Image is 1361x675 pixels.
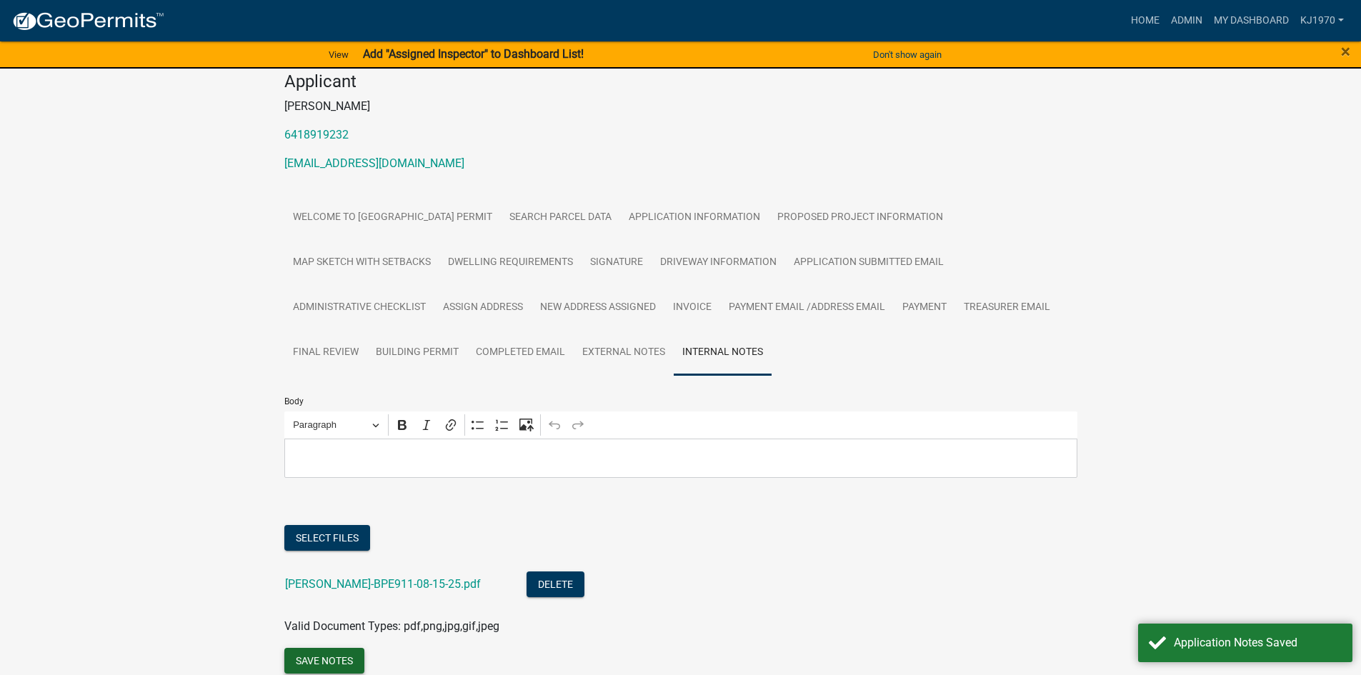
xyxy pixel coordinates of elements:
p: [PERSON_NAME] [284,98,1077,115]
button: Paragraph, Heading [286,414,385,436]
a: View [323,43,354,66]
h4: Applicant [284,71,1077,92]
a: External Notes [574,330,674,376]
a: Map Sketch with Setbacks [284,240,439,286]
a: Search Parcel Data [501,195,620,241]
a: [PERSON_NAME]-BPE911-08-15-25.pdf [285,577,481,591]
label: Body [284,397,304,406]
a: Treasurer Email [955,285,1059,331]
a: Invoice [664,285,720,331]
a: Admin [1165,7,1208,34]
a: Payment Email /Address Email [720,285,894,331]
a: Payment [894,285,955,331]
a: Signature [582,240,652,286]
a: Home [1125,7,1165,34]
a: kj1970 [1295,7,1350,34]
a: Proposed Project Information [769,195,952,241]
button: Save Notes [284,648,364,674]
a: Assign Address [434,285,532,331]
span: Valid Document Types: pdf,png,jpg,gif,jpeg [284,619,499,633]
span: Paragraph [293,416,367,434]
a: Application Information [620,195,769,241]
div: Application Notes Saved [1174,634,1342,651]
a: Dwelling Requirements [439,240,582,286]
button: Close [1341,43,1350,60]
a: Completed Email [467,330,574,376]
a: Internal Notes [674,330,772,376]
strong: Add "Assigned Inspector" to Dashboard List! [363,47,584,61]
a: New Address Assigned [532,285,664,331]
a: Application Submitted Email [785,240,952,286]
a: [EMAIL_ADDRESS][DOMAIN_NAME] [284,156,464,170]
div: Editor editing area: main. Press Alt+0 for help. [284,439,1077,478]
a: 6418919232 [284,128,349,141]
a: Welcome to [GEOGRAPHIC_DATA] Permit [284,195,501,241]
a: Final Review [284,330,367,376]
a: Driveway Information [652,240,785,286]
span: × [1341,41,1350,61]
button: Select files [284,525,370,551]
a: Administrative Checklist [284,285,434,331]
button: Delete [527,571,584,597]
button: Don't show again [867,43,947,66]
a: Building Permit [367,330,467,376]
div: Editor toolbar [284,411,1077,439]
a: My Dashboard [1208,7,1295,34]
wm-modal-confirm: Delete Document [527,579,584,592]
